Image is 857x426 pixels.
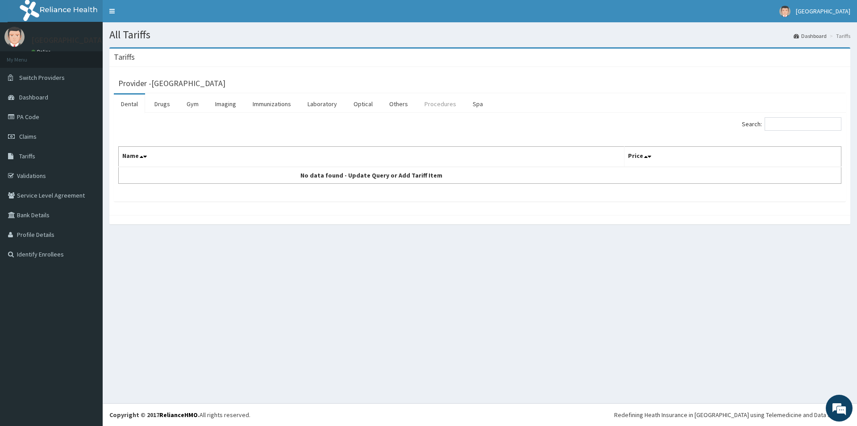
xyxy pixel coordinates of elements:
span: Claims [19,132,37,141]
a: Online [31,49,53,55]
span: Tariffs [19,152,35,160]
label: Search: [742,117,841,131]
img: User Image [779,6,790,17]
span: [GEOGRAPHIC_DATA] [796,7,850,15]
h3: Tariffs [114,53,135,61]
strong: Copyright © 2017 . [109,411,200,419]
th: Price [624,147,841,167]
a: Optical [346,95,380,113]
a: Drugs [147,95,177,113]
a: Laboratory [300,95,344,113]
span: Switch Providers [19,74,65,82]
a: Procedures [417,95,463,113]
li: Tariffs [828,32,850,40]
footer: All rights reserved. [103,403,857,426]
td: No data found - Update Query or Add Tariff Item [119,167,624,184]
a: Spa [466,95,490,113]
a: Others [382,95,415,113]
th: Name [119,147,624,167]
a: Gym [179,95,206,113]
input: Search: [765,117,841,131]
h3: Provider - [GEOGRAPHIC_DATA] [118,79,225,87]
a: Dashboard [794,32,827,40]
span: Dashboard [19,93,48,101]
img: User Image [4,27,25,47]
a: RelianceHMO [159,411,198,419]
a: Imaging [208,95,243,113]
a: Dental [114,95,145,113]
div: Redefining Heath Insurance in [GEOGRAPHIC_DATA] using Telemedicine and Data Science! [614,410,850,419]
p: [GEOGRAPHIC_DATA] [31,36,105,44]
a: Immunizations [245,95,298,113]
h1: All Tariffs [109,29,850,41]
